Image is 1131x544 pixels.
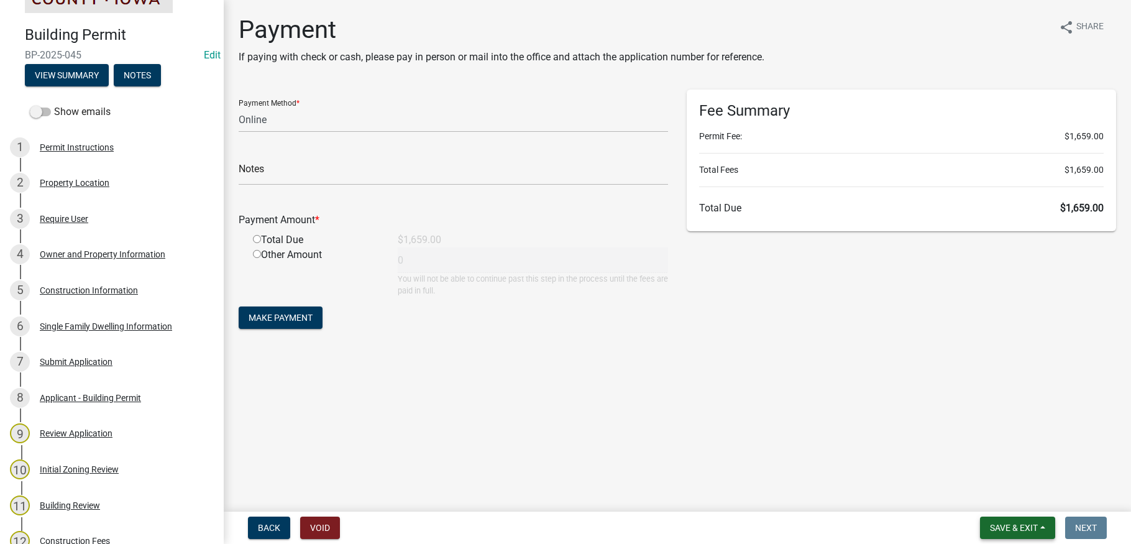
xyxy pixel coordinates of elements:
[1049,15,1114,39] button: shareShare
[10,280,30,300] div: 5
[10,496,30,515] div: 11
[10,459,30,479] div: 10
[239,15,764,45] h1: Payment
[25,64,109,86] button: View Summary
[1076,20,1104,35] span: Share
[40,465,119,474] div: Initial Zoning Review
[10,173,30,193] div: 2
[1065,164,1104,177] span: $1,659.00
[25,71,109,81] wm-modal-confirm: Summary
[40,429,112,438] div: Review Application
[699,130,1104,143] li: Permit Fee:
[40,394,141,402] div: Applicant - Building Permit
[114,71,161,81] wm-modal-confirm: Notes
[229,213,677,228] div: Payment Amount
[10,209,30,229] div: 3
[30,104,111,119] label: Show emails
[10,316,30,336] div: 6
[248,517,290,539] button: Back
[990,523,1038,533] span: Save & Exit
[204,49,221,61] wm-modal-confirm: Edit Application Number
[244,247,388,297] div: Other Amount
[40,357,112,366] div: Submit Application
[40,286,138,295] div: Construction Information
[10,388,30,408] div: 8
[40,501,100,510] div: Building Review
[10,423,30,443] div: 9
[1059,20,1074,35] i: share
[239,307,323,329] button: Make Payment
[114,64,161,86] button: Notes
[244,233,388,247] div: Total Due
[40,322,172,331] div: Single Family Dwelling Information
[10,137,30,157] div: 1
[40,178,109,187] div: Property Location
[300,517,340,539] button: Void
[699,202,1104,214] h6: Total Due
[40,250,165,259] div: Owner and Property Information
[249,313,313,323] span: Make Payment
[1065,517,1107,539] button: Next
[1065,130,1104,143] span: $1,659.00
[699,102,1104,120] h6: Fee Summary
[25,26,214,44] h4: Building Permit
[40,214,88,223] div: Require User
[204,49,221,61] a: Edit
[10,244,30,264] div: 4
[10,352,30,372] div: 7
[1060,202,1104,214] span: $1,659.00
[980,517,1055,539] button: Save & Exit
[1075,523,1097,533] span: Next
[40,143,114,152] div: Permit Instructions
[699,164,1104,177] li: Total Fees
[239,50,764,65] p: If paying with check or cash, please pay in person or mail into the office and attach the applica...
[258,523,280,533] span: Back
[25,49,199,61] span: BP-2025-045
